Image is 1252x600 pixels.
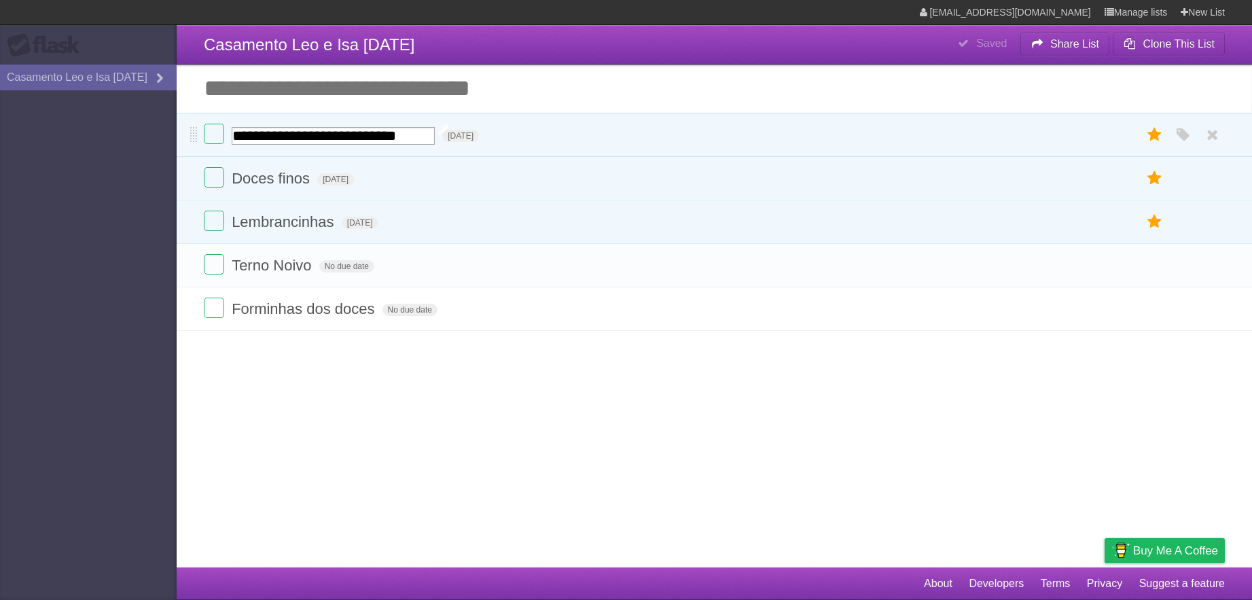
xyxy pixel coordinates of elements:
[317,173,354,186] span: [DATE]
[969,571,1024,597] a: Developers
[232,300,378,317] span: Forminhas dos doces
[1087,571,1122,597] a: Privacy
[1105,538,1225,563] a: Buy me a coffee
[204,254,224,275] label: Done
[442,130,479,142] span: [DATE]
[232,170,313,187] span: Doces finos
[204,211,224,231] label: Done
[1143,38,1215,50] b: Clone This List
[924,571,952,597] a: About
[1139,571,1225,597] a: Suggest a feature
[1142,167,1168,190] label: Star task
[382,304,437,316] span: No due date
[204,124,224,144] label: Done
[204,298,224,318] label: Done
[342,217,378,229] span: [DATE]
[204,167,224,188] label: Done
[976,37,1007,49] b: Saved
[1050,38,1099,50] b: Share List
[232,257,315,274] span: Terno Noivo
[1041,571,1071,597] a: Terms
[232,213,337,230] span: Lembrancinhas
[204,35,414,54] span: Casamento Leo e Isa [DATE]
[1020,32,1110,56] button: Share List
[1113,32,1225,56] button: Clone This List
[1142,124,1168,146] label: Star task
[1142,211,1168,233] label: Star task
[1133,539,1218,563] span: Buy me a coffee
[7,33,88,58] div: Flask
[319,260,374,272] span: No due date
[1111,539,1130,562] img: Buy me a coffee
